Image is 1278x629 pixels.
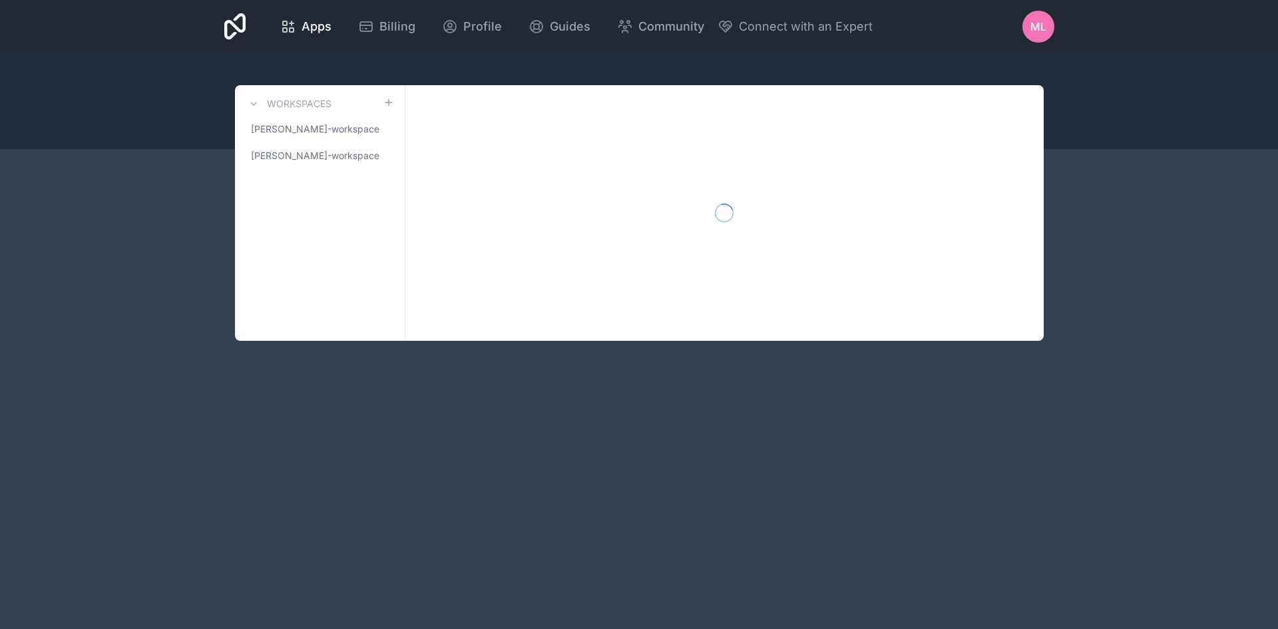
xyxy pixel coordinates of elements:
[347,12,426,41] a: Billing
[379,17,415,36] span: Billing
[251,149,379,162] span: [PERSON_NAME]-workspace
[1030,19,1046,35] span: ML
[246,96,331,112] a: Workspaces
[246,144,394,168] a: [PERSON_NAME]-workspace
[267,97,331,110] h3: Workspaces
[718,17,873,36] button: Connect with an Expert
[246,117,394,141] a: [PERSON_NAME]-workspace
[302,17,331,36] span: Apps
[463,17,502,36] span: Profile
[431,12,513,41] a: Profile
[550,17,590,36] span: Guides
[518,12,601,41] a: Guides
[606,12,715,41] a: Community
[270,12,342,41] a: Apps
[638,17,704,36] span: Community
[739,17,873,36] span: Connect with an Expert
[251,122,379,136] span: [PERSON_NAME]-workspace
